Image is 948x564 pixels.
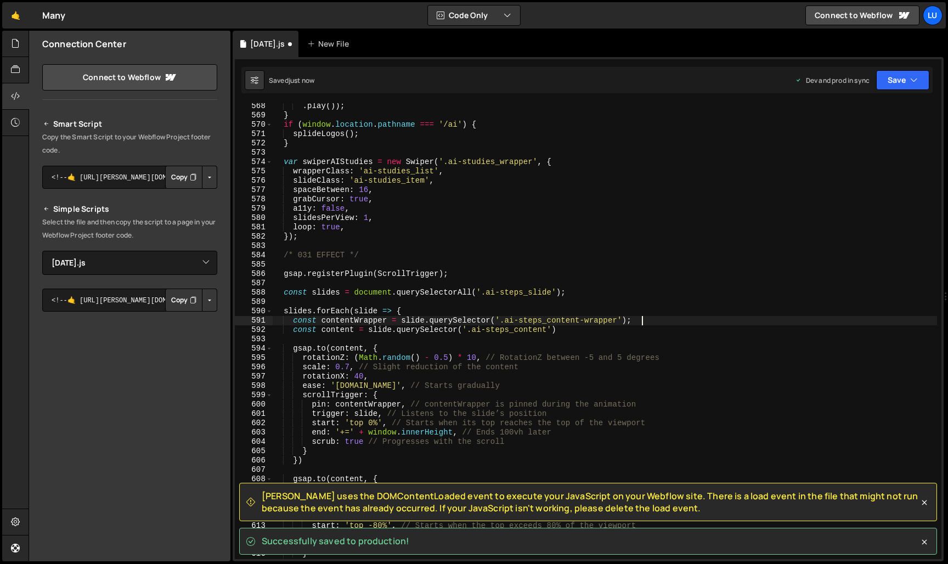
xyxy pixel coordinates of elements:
div: 577 [235,185,273,195]
div: 574 [235,157,273,167]
div: 590 [235,307,273,316]
div: 604 [235,437,273,447]
div: 589 [235,297,273,307]
div: just now [289,76,314,85]
div: 593 [235,335,273,344]
div: 608 [235,475,273,484]
div: 583 [235,241,273,251]
div: 605 [235,447,273,456]
div: Button group with nested dropdown [165,166,217,189]
div: 614 [235,531,273,540]
span: Successfully saved to production! [262,535,409,547]
button: Copy [165,166,202,189]
div: 573 [235,148,273,157]
div: 613 [235,521,273,531]
a: Connect to Webflow [805,5,919,25]
div: 594 [235,344,273,353]
div: 584 [235,251,273,260]
div: 606 [235,456,273,465]
iframe: YouTube video player [42,330,218,428]
div: 580 [235,213,273,223]
button: Save [876,70,929,90]
div: 570 [235,120,273,129]
div: 612 [235,512,273,521]
div: 603 [235,428,273,437]
h2: Connection Center [42,38,126,50]
div: 585 [235,260,273,269]
div: 587 [235,279,273,288]
div: 569 [235,111,273,120]
div: 572 [235,139,273,148]
div: 591 [235,316,273,325]
a: Connect to Webflow [42,64,217,91]
div: 597 [235,372,273,381]
div: 568 [235,101,273,111]
div: 596 [235,363,273,372]
div: 578 [235,195,273,204]
div: 582 [235,232,273,241]
textarea: <!--🤙 [URL][PERSON_NAME][DOMAIN_NAME]> <script>document.addEventListener("DOMContentLoaded", func... [42,166,217,189]
p: Copy the Smart Script to your Webflow Project footer code. [42,131,217,157]
div: 588 [235,288,273,297]
div: 615 [235,540,273,549]
div: 576 [235,176,273,185]
div: 586 [235,269,273,279]
a: Lu [923,5,943,25]
div: 609 [235,484,273,493]
span: [PERSON_NAME] uses the DOMContentLoaded event to execute your JavaScript on your Webflow site. Th... [262,490,919,515]
div: Button group with nested dropdown [165,289,217,312]
button: Code Only [428,5,520,25]
div: 595 [235,353,273,363]
div: 616 [235,549,273,559]
div: Saved [269,76,314,85]
div: 575 [235,167,273,176]
iframe: YouTube video player [42,436,218,534]
div: 602 [235,419,273,428]
div: 600 [235,400,273,409]
h2: Smart Script [42,117,217,131]
div: 607 [235,465,273,475]
div: 598 [235,381,273,391]
h2: Simple Scripts [42,202,217,216]
p: Select the file and then copy the script to a page in your Webflow Project footer code. [42,216,217,242]
textarea: <!--🤙 [URL][PERSON_NAME][DOMAIN_NAME]> <script>document.addEventListener("DOMContentLoaded", func... [42,289,217,312]
div: 571 [235,129,273,139]
div: Dev and prod in sync [795,76,870,85]
button: Copy [165,289,202,312]
div: 601 [235,409,273,419]
div: 579 [235,204,273,213]
div: Many [42,9,66,22]
div: [DATE].js [250,38,285,49]
div: 611 [235,503,273,512]
a: 🤙 [2,2,29,29]
div: 599 [235,391,273,400]
div: New File [307,38,353,49]
div: 592 [235,325,273,335]
div: 581 [235,223,273,232]
div: 610 [235,493,273,503]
